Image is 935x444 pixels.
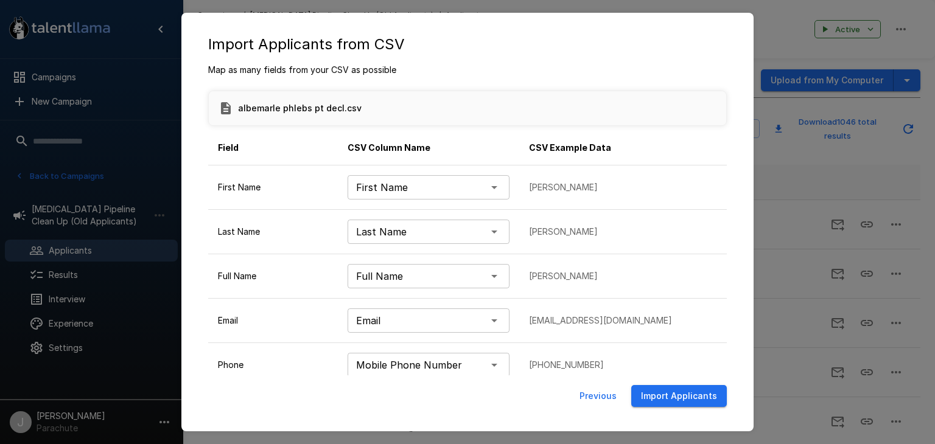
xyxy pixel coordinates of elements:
p: Phone [218,359,328,371]
th: CSV Example Data [519,131,727,165]
div: Last Name [348,220,510,244]
p: [EMAIL_ADDRESS][DOMAIN_NAME] [529,314,717,327]
p: First Name [218,181,328,193]
p: [PERSON_NAME] [529,226,717,238]
p: Full Name [218,270,328,282]
button: Previous [575,385,622,408]
p: Map as many fields from your CSV as possible [208,64,727,76]
div: First Name [348,175,510,199]
p: [PHONE_NUMBER] [529,359,717,371]
div: Email [348,308,510,333]
p: [PERSON_NAME] [529,270,717,282]
th: Field [208,131,338,165]
h2: Import Applicants from CSV [194,25,741,64]
p: Email [218,314,328,327]
div: Full Name [348,264,510,288]
button: Import Applicants [631,385,727,408]
th: CSV Column Name [338,131,519,165]
p: albemarle phlebs pt decl.csv [238,102,362,114]
p: [PERSON_NAME] [529,181,717,193]
p: Last Name [218,226,328,238]
div: Mobile Phone Number [348,353,510,377]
